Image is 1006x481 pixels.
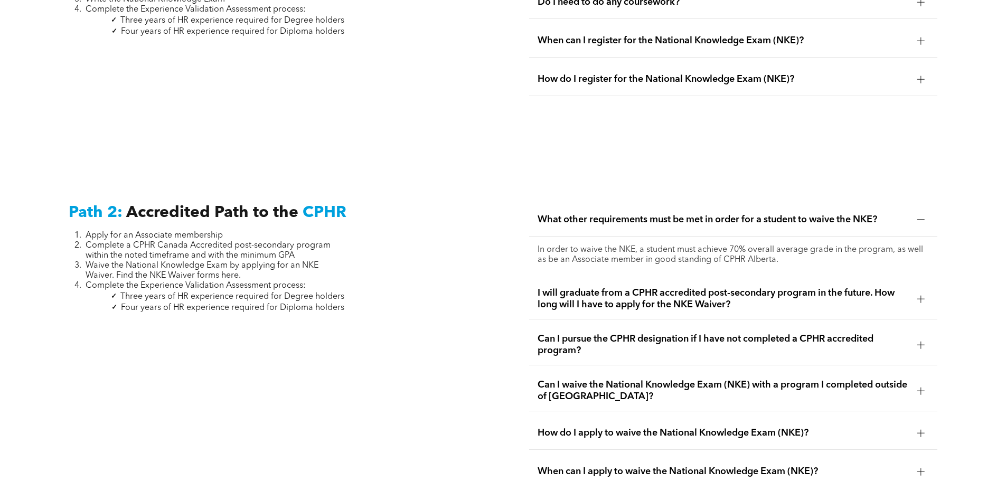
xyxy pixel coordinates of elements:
span: When can I apply to waive the National Knowledge Exam (NKE)? [538,466,909,477]
span: Complete the Experience Validation Assessment process: [86,5,306,14]
p: In order to waive the NKE, a student must achieve 70% overall average grade in the program, as we... [538,245,929,265]
span: Four years of HR experience required for Diploma holders [121,27,344,36]
span: Path 2: [69,205,123,221]
span: Can I waive the National Knowledge Exam (NKE) with a program I completed outside of [GEOGRAPHIC_D... [538,379,909,402]
span: Four years of HR experience required for Diploma holders [121,304,344,312]
span: Apply for an Associate membership [86,231,223,240]
span: How do I apply to waive the National Knowledge Exam (NKE)? [538,427,909,439]
span: What other requirements must be met in order for a student to waive the NKE? [538,214,909,225]
span: When can I register for the National Knowledge Exam (NKE)? [538,35,909,46]
span: Complete the Experience Validation Assessment process: [86,281,306,290]
span: Three years of HR experience required for Degree holders [120,293,344,301]
span: Complete a CPHR Canada Accredited post-secondary program within the noted timeframe and with the ... [86,241,331,260]
span: Waive the National Knowledge Exam by applying for an NKE Waiver. Find the NKE Waiver forms here. [86,261,318,280]
span: Three years of HR experience required for Degree holders [120,16,344,25]
span: CPHR [303,205,346,221]
span: How do I register for the National Knowledge Exam (NKE)? [538,73,909,85]
span: Accredited Path to the [126,205,298,221]
span: I will graduate from a CPHR accredited post-secondary program in the future. How long will I have... [538,287,909,310]
span: Can I pursue the CPHR designation if I have not completed a CPHR accredited program? [538,333,909,356]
